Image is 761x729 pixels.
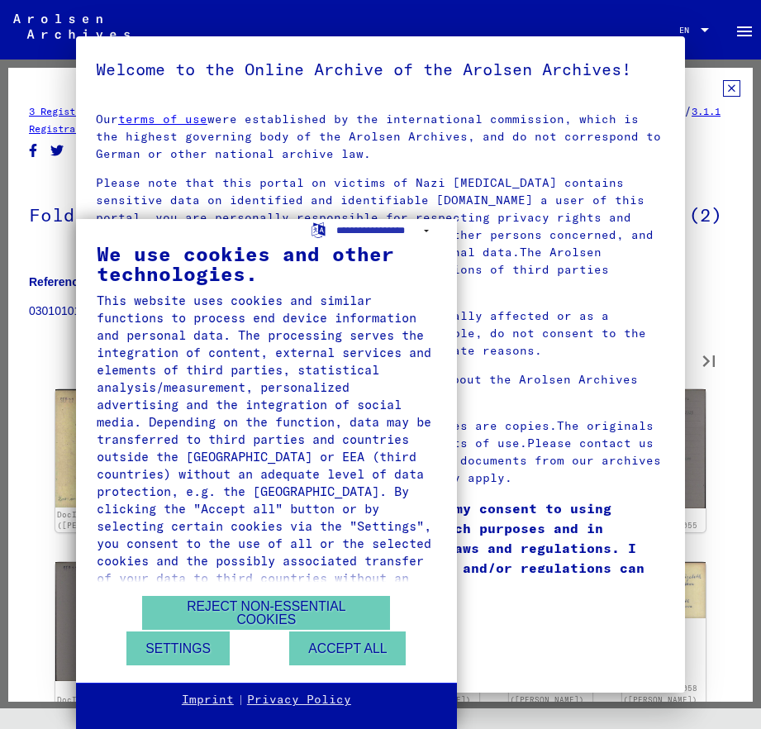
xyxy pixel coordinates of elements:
[97,244,436,283] div: We use cookies and other technologies.
[126,631,230,665] button: Settings
[142,596,390,630] button: Reject non-essential cookies
[289,631,406,665] button: Accept all
[247,692,351,708] a: Privacy Policy
[97,292,436,604] div: This website uses cookies and similar functions to process end device information and personal da...
[182,692,234,708] a: Imprint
